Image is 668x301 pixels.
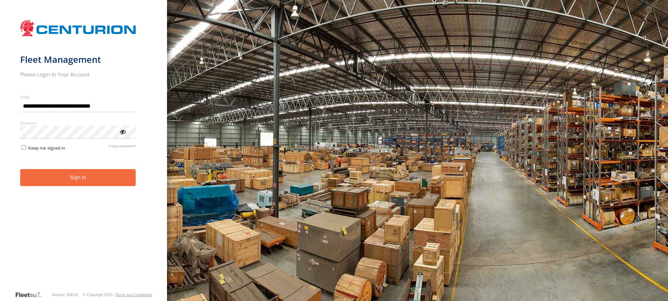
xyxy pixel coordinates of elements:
label: Email [20,94,136,100]
button: Sign in [20,169,136,186]
a: Visit our Website [15,291,47,298]
a: Terms and Conditions [115,293,152,297]
input: Keep me signed in [22,145,26,150]
a: Forgot password? [109,144,136,151]
h1: Fleet Management [20,54,136,65]
h2: Please Login to Your Account [20,71,136,78]
label: Password [20,120,136,126]
div: Version: 308.01 [52,293,78,297]
div: ViewPassword [119,128,126,135]
form: main [20,17,147,291]
span: Keep me signed in [28,145,65,151]
img: Centurion Transport [20,19,136,37]
div: © Copyright 2025 - [83,293,152,297]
